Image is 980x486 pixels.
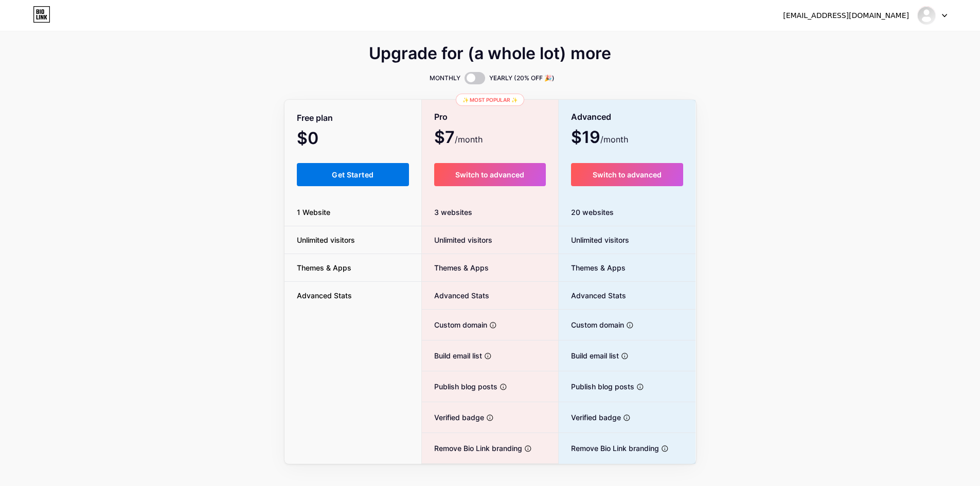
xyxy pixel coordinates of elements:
span: Advanced Stats [284,290,364,301]
span: Advanced [571,108,611,126]
span: Advanced Stats [559,290,626,301]
span: Unlimited visitors [559,235,629,245]
div: 20 websites [559,199,696,226]
span: Get Started [332,170,373,179]
span: $19 [571,131,628,146]
span: /month [600,133,628,146]
span: Switch to advanced [593,170,662,179]
span: Publish blog posts [559,381,634,392]
button: Switch to advanced [434,163,546,186]
span: Publish blog posts [422,381,497,392]
span: $0 [297,132,346,147]
span: Pro [434,108,448,126]
button: Get Started [297,163,409,186]
div: 3 websites [422,199,558,226]
span: Upgrade for (a whole lot) more [369,47,611,60]
button: Switch to advanced [571,163,684,186]
span: Unlimited visitors [422,235,492,245]
img: dasdasdqwe [917,6,936,25]
span: Themes & Apps [559,262,626,273]
span: Custom domain [422,319,487,330]
span: Switch to advanced [455,170,524,179]
span: Unlimited visitors [284,235,367,245]
span: /month [455,133,483,146]
div: ✨ Most popular ✨ [456,94,524,106]
span: YEARLY (20% OFF 🎉) [489,73,555,83]
span: Themes & Apps [422,262,489,273]
span: Build email list [422,350,482,361]
span: Verified badge [559,412,621,423]
span: Remove Bio Link branding [559,443,659,454]
span: Advanced Stats [422,290,489,301]
span: Themes & Apps [284,262,364,273]
span: 1 Website [284,207,343,218]
span: $7 [434,131,483,146]
span: Verified badge [422,412,484,423]
div: [EMAIL_ADDRESS][DOMAIN_NAME] [783,10,909,21]
span: Custom domain [559,319,624,330]
span: Free plan [297,109,333,127]
span: Build email list [559,350,619,361]
span: Remove Bio Link branding [422,443,522,454]
span: MONTHLY [430,73,460,83]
